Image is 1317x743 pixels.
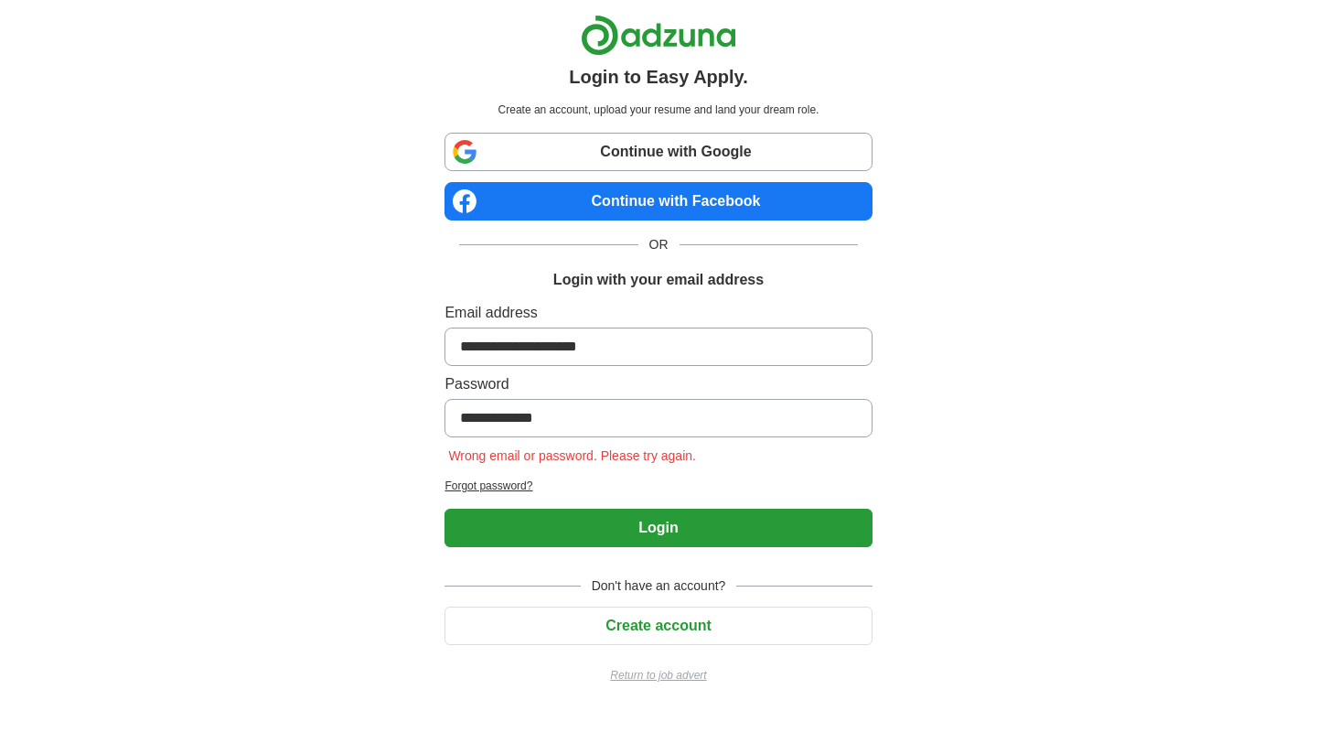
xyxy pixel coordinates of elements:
img: Adzuna logo [581,15,736,56]
h1: Login to Easy Apply. [569,63,748,91]
label: Email address [444,302,872,324]
h1: Login with your email address [553,269,764,291]
p: Create an account, upload your resume and land your dream role. [448,102,868,118]
button: Create account [444,607,872,645]
a: Continue with Facebook [444,182,872,221]
span: OR [638,235,680,254]
button: Login [444,509,872,547]
span: Wrong email or password. Please try again. [444,448,700,463]
label: Password [444,373,872,395]
a: Forgot password? [444,478,872,494]
a: Continue with Google [444,133,872,171]
a: Create account [444,618,872,633]
span: Don't have an account? [581,576,737,596]
a: Return to job advert [444,667,872,684]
